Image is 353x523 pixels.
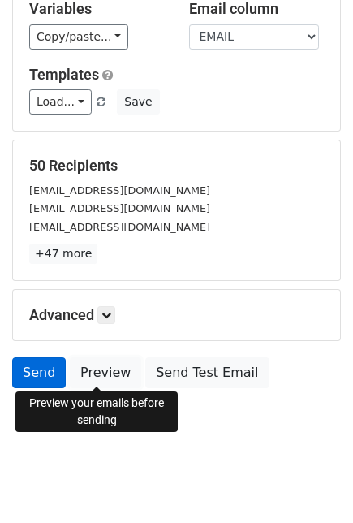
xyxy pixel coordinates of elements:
small: [EMAIL_ADDRESS][DOMAIN_NAME] [29,184,210,197]
h5: Advanced [29,306,324,324]
a: Load... [29,89,92,115]
div: Preview your emails before sending [15,391,178,432]
div: Widget de chat [272,445,353,523]
button: Save [117,89,159,115]
a: Copy/paste... [29,24,128,50]
a: Templates [29,66,99,83]
h5: 50 Recipients [29,157,324,175]
a: Send [12,357,66,388]
iframe: Chat Widget [272,445,353,523]
a: Send Test Email [145,357,269,388]
small: [EMAIL_ADDRESS][DOMAIN_NAME] [29,221,210,233]
a: Preview [70,357,141,388]
small: [EMAIL_ADDRESS][DOMAIN_NAME] [29,202,210,214]
a: +47 more [29,244,97,264]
